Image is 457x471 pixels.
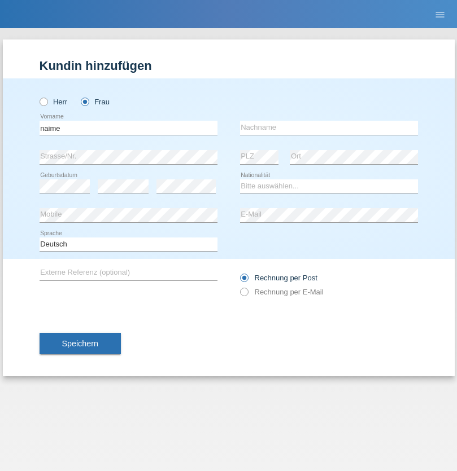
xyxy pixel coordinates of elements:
button: Speichern [40,333,121,354]
span: Speichern [62,339,98,348]
a: menu [429,11,451,17]
input: Herr [40,98,47,105]
label: Frau [81,98,110,106]
label: Rechnung per Post [240,274,317,282]
label: Rechnung per E-Mail [240,288,324,296]
label: Herr [40,98,68,106]
h1: Kundin hinzufügen [40,59,418,73]
input: Frau [81,98,88,105]
i: menu [434,9,446,20]
input: Rechnung per Post [240,274,247,288]
input: Rechnung per E-Mail [240,288,247,302]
